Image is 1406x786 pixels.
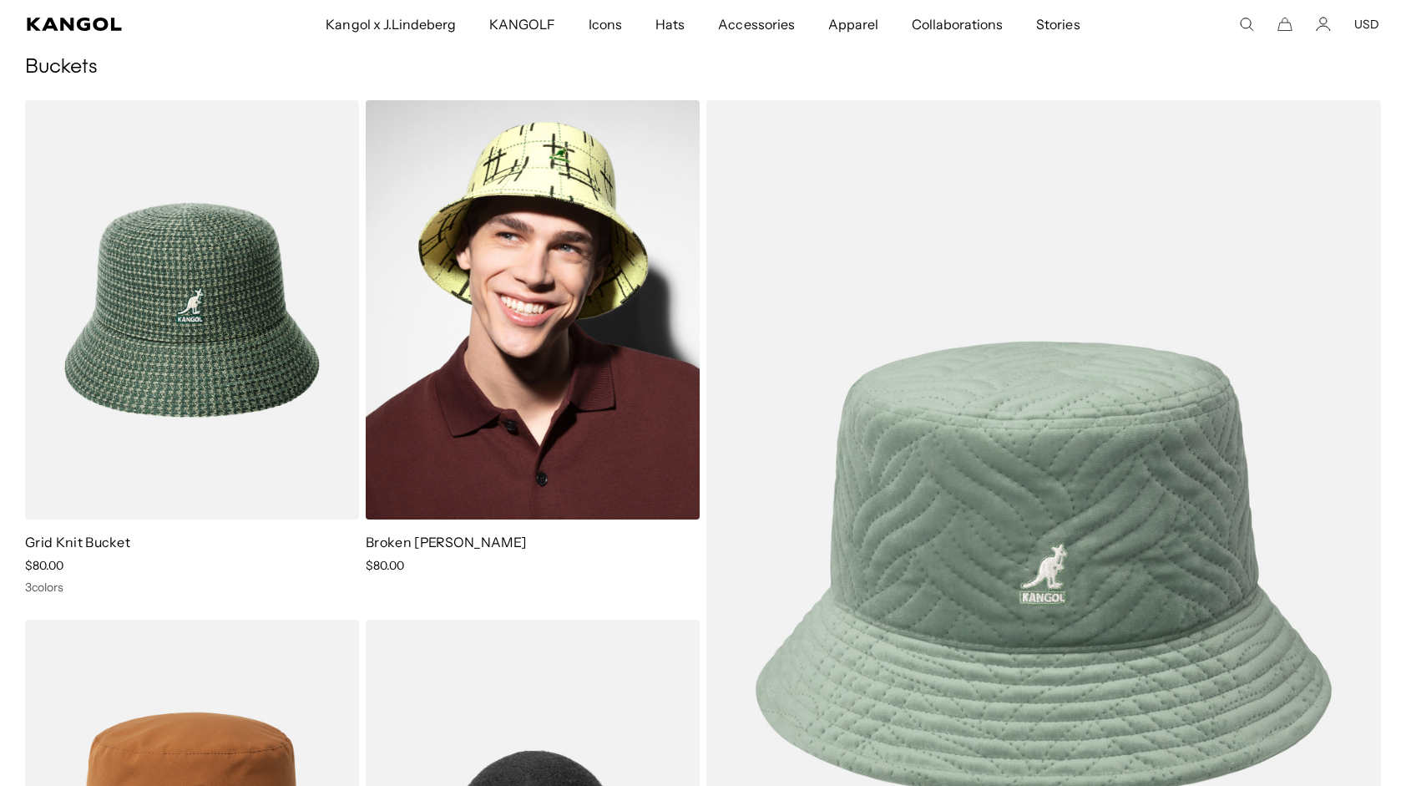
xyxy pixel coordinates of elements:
[25,580,359,595] div: 3 colors
[366,558,404,573] span: $80.00
[25,100,359,520] img: Grid Knit Bucket
[1277,17,1292,32] button: Cart
[1316,17,1331,32] a: Account
[25,558,63,573] span: $80.00
[366,100,700,520] img: Broken Tartan Lahinch
[25,534,130,550] a: Grid Knit Bucket
[1239,17,1254,32] summary: Search here
[1354,17,1379,32] button: USD
[366,534,526,550] a: Broken [PERSON_NAME]
[27,18,215,31] a: Kangol
[25,55,1381,80] h1: Buckets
